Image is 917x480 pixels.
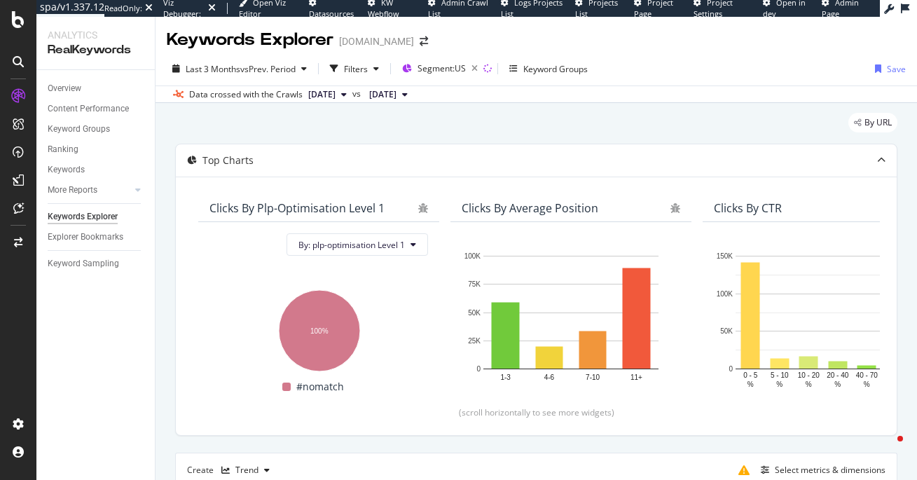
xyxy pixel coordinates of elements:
div: Keyword Groups [523,63,588,75]
button: [DATE] [303,86,352,103]
div: Keyword Sampling [48,256,119,271]
div: Overview [48,81,81,96]
div: arrow-right-arrow-left [420,36,428,46]
text: % [864,380,870,388]
text: % [747,380,754,388]
span: #nomatch [296,378,344,395]
div: Clicks By Average Position [462,201,598,215]
a: More Reports [48,183,131,198]
button: Last 3 MonthsvsPrev. Period [167,57,312,80]
text: 25K [468,337,481,345]
div: Keywords Explorer [48,210,118,224]
div: Ranking [48,142,78,157]
text: % [806,380,812,388]
a: Content Performance [48,102,145,116]
span: 2025 May. 25th [369,88,397,101]
div: Keywords [48,163,85,177]
text: 20 - 40 [827,371,849,379]
span: 2025 Aug. 31st [308,88,336,101]
div: (scroll horizontally to see more widgets) [193,406,880,418]
text: 0 - 5 [743,371,757,379]
div: Keyword Groups [48,122,110,137]
div: ReadOnly: [104,3,142,14]
span: By URL [864,118,892,127]
text: 4-6 [544,373,555,381]
text: 100% [310,327,329,335]
text: % [776,380,782,388]
a: Explorer Bookmarks [48,230,145,245]
a: Keyword Groups [48,122,145,137]
div: bug [418,203,428,213]
text: 100K [717,290,733,298]
div: Select metrics & dimensions [775,464,885,476]
span: Datasources [309,8,354,19]
button: Select metrics & dimensions [755,462,885,479]
button: By: plp-optimisation Level 1 [287,233,428,256]
text: 0 [729,365,733,373]
a: Keywords [48,163,145,177]
div: [DOMAIN_NAME] [339,34,414,48]
text: 40 - 70 [856,371,878,379]
div: Content Performance [48,102,129,116]
text: 10 - 20 [798,371,820,379]
div: Explorer Bookmarks [48,230,123,245]
span: Segment: US [418,62,466,74]
text: 5 - 10 [771,371,789,379]
text: 100K [464,252,481,260]
div: Save [887,63,906,75]
div: Keywords Explorer [167,28,333,52]
div: Data crossed with the Crawls [189,88,303,101]
svg: A chart. [209,282,428,373]
div: Filters [344,63,368,75]
div: legacy label [848,113,897,132]
text: % [834,380,841,388]
a: Overview [48,81,145,96]
button: Save [869,57,906,80]
text: 1-3 [500,373,511,381]
div: Clicks By plp-optimisation Level 1 [209,201,385,215]
a: Ranking [48,142,145,157]
div: More Reports [48,183,97,198]
a: Keyword Sampling [48,256,145,271]
div: RealKeywords [48,42,144,58]
text: 75K [468,281,481,289]
div: Top Charts [202,153,254,167]
button: Segment:US [397,57,483,80]
text: 50K [468,309,481,317]
iframe: Intercom live chat [869,432,903,466]
span: vs [352,88,364,100]
div: bug [670,203,680,213]
button: Keyword Groups [504,57,593,80]
svg: A chart. [462,249,680,390]
div: Clicks By CTR [714,201,782,215]
button: [DATE] [364,86,413,103]
a: Keywords Explorer [48,210,145,224]
text: 50K [720,328,733,336]
text: 150K [717,252,733,260]
button: Filters [324,57,385,80]
text: 0 [476,365,481,373]
span: vs Prev. Period [240,63,296,75]
div: Analytics [48,28,144,42]
text: 7-10 [586,373,600,381]
text: 11+ [630,373,642,381]
span: Last 3 Months [186,63,240,75]
span: By: plp-optimisation Level 1 [298,239,405,251]
div: Trend [235,466,258,474]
